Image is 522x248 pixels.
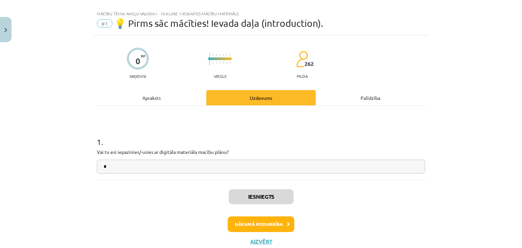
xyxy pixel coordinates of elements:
[304,61,314,67] span: 262
[228,216,294,232] button: Nākamā nodarbība
[229,189,294,204] button: Iesniegts
[223,62,224,64] img: icon-short-line-57e1e144782c952c97e751825c79c345078a6d821885a25fce030b3d8c18986b.svg
[216,62,217,64] img: icon-short-line-57e1e144782c952c97e751825c79c345078a6d821885a25fce030b3d8c18986b.svg
[141,54,145,58] span: XP
[209,52,210,66] img: icon-long-line-d9ea69661e0d244f92f715978eff75569469978d946b2353a9bb055b3ed8787d.svg
[316,90,425,105] div: Palīdzība
[226,54,227,56] img: icon-short-line-57e1e144782c952c97e751825c79c345078a6d821885a25fce030b3d8c18986b.svg
[214,74,226,78] p: Viegls
[136,56,140,66] div: 0
[297,74,308,78] p: pilda
[206,90,316,105] div: Uzdevums
[226,62,227,64] img: icon-short-line-57e1e144782c952c97e751825c79c345078a6d821885a25fce030b3d8c18986b.svg
[97,90,206,105] div: Apraksts
[248,238,274,245] button: Aizvērt
[97,148,425,156] p: Vai tu esi iepazinies/-usies ar digitāla materiāla macību plānu?
[97,19,112,28] span: #1
[97,11,425,16] div: Mācību tēma: Angļu valoda i - 10.klase 1.ieskaites mācību materiāls
[114,18,323,29] span: 💡 Pirms sāc mācīties! Ievada daļa (introduction).
[223,54,224,56] img: icon-short-line-57e1e144782c952c97e751825c79c345078a6d821885a25fce030b3d8c18986b.svg
[296,51,308,68] img: students-c634bb4e5e11cddfef0936a35e636f08e4e9abd3cc4e673bd6f9a4125e45ecb1.svg
[4,28,7,32] img: icon-close-lesson-0947bae3869378f0d4975bcd49f059093ad1ed9edebbc8119c70593378902aed.svg
[97,125,425,146] h1: 1 .
[216,54,217,56] img: icon-short-line-57e1e144782c952c97e751825c79c345078a6d821885a25fce030b3d8c18986b.svg
[127,74,149,78] p: Saņemsi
